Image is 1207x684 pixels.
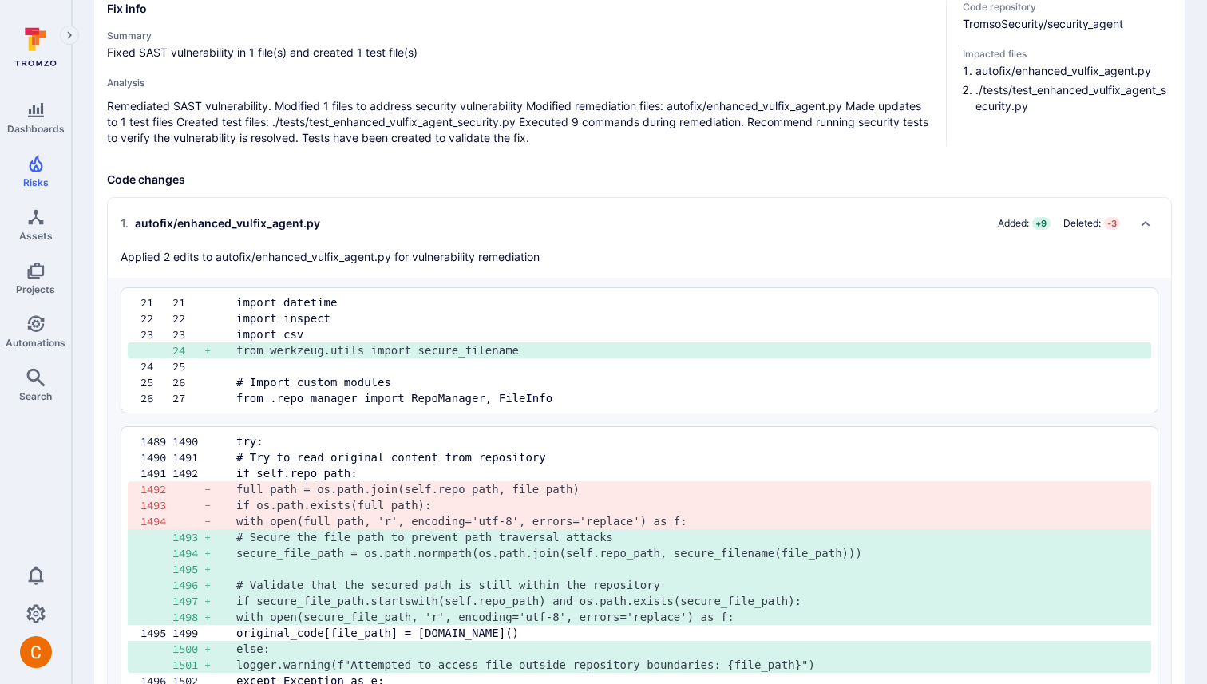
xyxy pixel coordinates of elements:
[236,513,1138,529] pre: with open(full_path, 'r', encoding='utf-8', errors='replace') as f:
[172,433,204,449] div: 1490
[1104,217,1120,230] span: - 3
[140,497,172,513] div: 1493
[20,636,52,668] div: Camilo Rivera
[236,593,1138,609] pre: if secure_file_path.startswith(self.repo_path) and os.path.exists(secure_file_path):
[204,593,236,609] div: +
[236,625,1138,641] pre: original_code[file_path] = [DOMAIN_NAME]()
[108,198,1171,278] div: Collapse
[121,215,129,231] span: 1 .
[172,657,204,673] div: 1501
[172,326,204,342] div: 23
[16,283,55,295] span: Projects
[236,641,1138,657] pre: else:
[204,481,236,497] div: -
[236,374,1138,390] pre: # Import custom modules
[236,465,1138,481] pre: if self.repo_path:
[236,609,1138,625] pre: with open(secure_file_path, 'r', encoding='utf-8', errors='replace') as f:
[140,513,172,529] div: 1494
[204,529,236,545] div: +
[140,326,172,342] div: 23
[204,513,236,529] div: -
[204,342,236,358] div: +
[236,529,1138,545] pre: # Secure the file path to prevent path traversal attacks
[172,390,204,406] div: 27
[107,77,933,89] h4: Analysis
[107,1,933,17] h3: Fix info
[140,449,172,465] div: 1490
[107,30,933,42] h4: Summary
[172,295,204,310] div: 21
[140,433,172,449] div: 1489
[140,465,172,481] div: 1491
[140,310,172,326] div: 22
[236,481,1138,497] pre: full_path = os.path.join(self.repo_path, file_path)
[204,577,236,593] div: +
[1063,217,1101,230] span: Deleted:
[236,657,1138,673] pre: logger.warning(f"Attempted to access file outside repository boundaries: {file_path}")
[172,374,204,390] div: 26
[20,636,52,668] img: ACg8ocJuq_DPPTkXyD9OlTnVLvDrpObecjcADscmEHLMiTyEnTELew=s96-c
[236,342,1138,358] pre: from werkzeug.utils import secure_filename
[975,63,1172,79] li: autofix/enhanced_vulfix_agent.py
[236,449,1138,465] pre: # Try to read original content from repository
[140,390,172,406] div: 26
[140,358,172,374] div: 24
[107,98,933,146] p: Remediated SAST vulnerability. Modified 1 files to address security vulnerability Modified remedi...
[172,561,204,577] div: 1495
[975,82,1172,114] li: ./tests/test_enhanced_vulfix_agent_security.py
[204,545,236,561] div: +
[172,310,204,326] div: 22
[236,433,1138,449] pre: try:
[236,326,1138,342] pre: import csv
[172,529,204,545] div: 1493
[204,497,236,513] div: -
[172,625,204,641] div: 1499
[236,295,1138,310] pre: import datetime
[19,390,52,402] span: Search
[236,310,1138,326] pre: import inspect
[236,577,1138,593] pre: # Validate that the secured path is still within the repository
[172,449,204,465] div: 1491
[19,230,53,242] span: Assets
[172,593,204,609] div: 1497
[172,465,204,481] div: 1492
[172,545,204,561] div: 1494
[6,337,65,349] span: Automations
[204,641,236,657] div: +
[60,26,79,45] button: Expand navigation menu
[7,123,65,135] span: Dashboards
[140,481,172,497] div: 1492
[172,342,204,358] div: 24
[204,561,236,577] div: +
[1032,217,1050,230] span: + 9
[172,609,204,625] div: 1498
[121,215,320,231] div: autofix/enhanced_vulfix_agent.py
[140,625,172,641] div: 1495
[121,249,540,265] p: Applied 2 edits to autofix/enhanced_vulfix_agent.py for vulnerability remediation
[236,497,1138,513] pre: if os.path.exists(full_path):
[963,16,1172,32] span: TromsoSecurity/security_agent
[963,48,1172,60] span: Impacted files
[998,217,1029,230] span: Added:
[172,641,204,657] div: 1500
[204,657,236,673] div: +
[172,358,204,374] div: 25
[64,29,75,42] i: Expand navigation menu
[107,172,1172,188] h3: Code changes
[140,374,172,390] div: 25
[172,577,204,593] div: 1496
[236,390,1138,406] pre: from .repo_manager import RepoManager, FileInfo
[140,295,172,310] div: 21
[107,45,933,61] span: Fixed SAST vulnerability in 1 file(s) and created 1 test file(s)
[23,176,49,188] span: Risks
[204,609,236,625] div: +
[963,1,1172,13] span: Code repository
[236,545,1138,561] pre: secure_file_path = os.path.normpath(os.path.join(self.repo_path, secure_filename(file_path)))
